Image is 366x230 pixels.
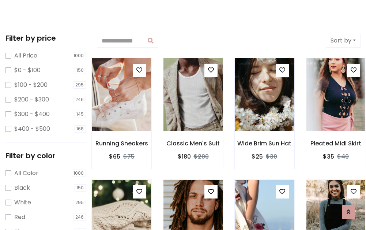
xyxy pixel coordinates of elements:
[14,110,50,119] label: $300 - $400
[73,81,86,89] span: 295
[14,169,38,178] label: All Color
[92,140,151,147] h6: Running Sneakers
[72,170,86,177] span: 1000
[14,213,25,222] label: Red
[109,153,120,160] h6: $65
[14,183,30,192] label: Black
[5,151,86,160] h5: Filter by color
[326,34,361,48] button: Sort by
[73,96,86,103] span: 246
[14,125,50,133] label: $400 - $500
[235,140,294,147] h6: Wide Brim Sun Hat
[14,66,41,75] label: $0 - $100
[14,95,49,104] label: $200 - $300
[5,34,86,42] h5: Filter by price
[306,140,366,147] h6: Pleated Midi Skirt
[323,153,334,160] h6: $35
[252,153,263,160] h6: $25
[123,152,135,161] del: $75
[194,152,209,161] del: $200
[14,51,37,60] label: All Price
[75,184,86,192] span: 150
[75,111,86,118] span: 145
[75,67,86,74] span: 150
[73,214,86,221] span: 246
[266,152,277,161] del: $30
[337,152,349,161] del: $40
[178,153,191,160] h6: $180
[72,52,86,59] span: 1000
[14,198,31,207] label: White
[163,140,223,147] h6: Classic Men's Suit
[14,81,48,89] label: $100 - $200
[75,125,86,133] span: 168
[73,199,86,206] span: 295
